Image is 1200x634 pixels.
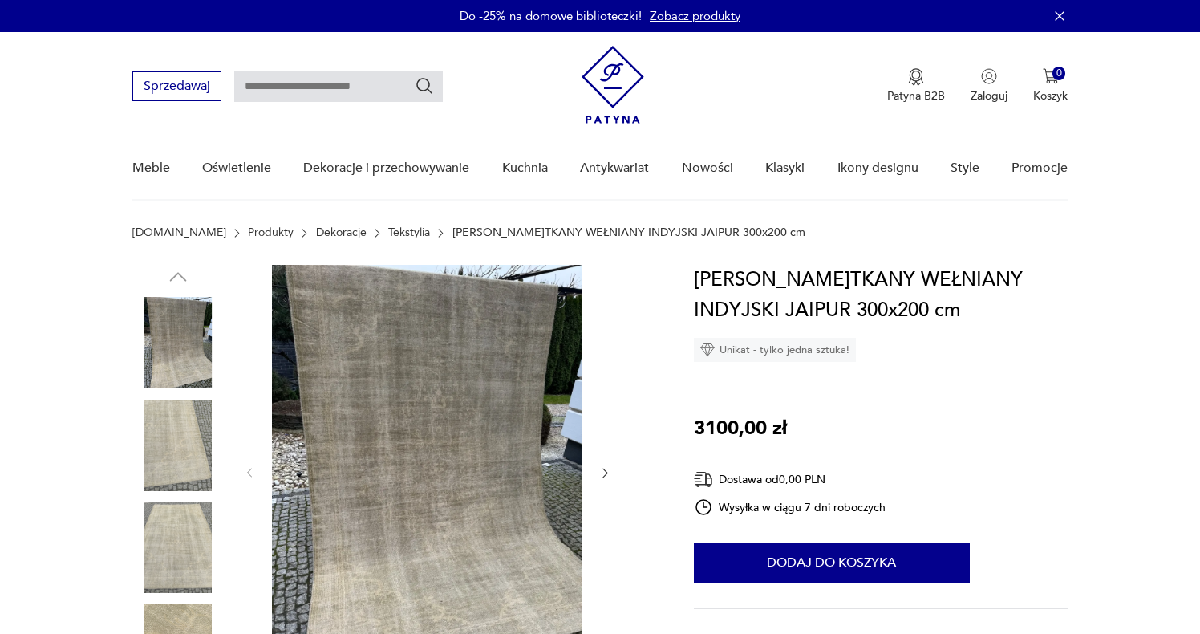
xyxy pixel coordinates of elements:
[694,498,886,517] div: Wysyłka w ciągu 7 dni roboczych
[132,82,221,93] a: Sprzedawaj
[887,88,945,104] p: Patyna B2B
[971,68,1007,104] button: Zaloguj
[887,68,945,104] a: Ikona medaluPatyna B2B
[132,297,224,388] img: Zdjęcie produktu DYWAN R.TKANY WEŁNIANY INDYJSKI JAIPUR 300x200 cm
[887,68,945,104] button: Patyna B2B
[132,400,224,491] img: Zdjęcie produktu DYWAN R.TKANY WEŁNIANY INDYJSKI JAIPUR 300x200 cm
[908,68,924,86] img: Ikona medalu
[837,137,918,199] a: Ikony designu
[132,137,170,199] a: Meble
[415,76,434,96] button: Szukaj
[694,338,856,362] div: Unikat - tylko jedna sztuka!
[132,71,221,101] button: Sprzedawaj
[694,543,970,583] button: Dodaj do koszyka
[303,137,469,199] a: Dekoracje i przechowywanie
[765,137,805,199] a: Klasyki
[650,8,740,24] a: Zobacz produkty
[1052,67,1066,80] div: 0
[951,137,979,199] a: Style
[1011,137,1068,199] a: Promocje
[502,137,548,199] a: Kuchnia
[452,226,805,239] p: [PERSON_NAME]TKANY WEŁNIANY INDYJSKI JAIPUR 300x200 cm
[1043,68,1059,84] img: Ikona koszyka
[460,8,642,24] p: Do -25% na domowe biblioteczki!
[582,46,644,124] img: Patyna - sklep z meblami i dekoracjami vintage
[694,469,713,490] img: Ikona dostawy
[1033,88,1068,104] p: Koszyk
[388,226,430,239] a: Tekstylia
[1033,68,1068,104] button: 0Koszyk
[132,226,226,239] a: [DOMAIN_NAME]
[316,226,367,239] a: Dekoracje
[248,226,294,239] a: Produkty
[694,413,787,444] p: 3100,00 zł
[971,88,1007,104] p: Zaloguj
[700,343,715,357] img: Ikona diamentu
[682,137,733,199] a: Nowości
[132,502,224,593] img: Zdjęcie produktu DYWAN R.TKANY WEŁNIANY INDYJSKI JAIPUR 300x200 cm
[202,137,271,199] a: Oświetlenie
[981,68,997,84] img: Ikonka użytkownika
[694,265,1068,326] h1: [PERSON_NAME]TKANY WEŁNIANY INDYJSKI JAIPUR 300x200 cm
[580,137,649,199] a: Antykwariat
[694,469,886,490] div: Dostawa od 0,00 PLN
